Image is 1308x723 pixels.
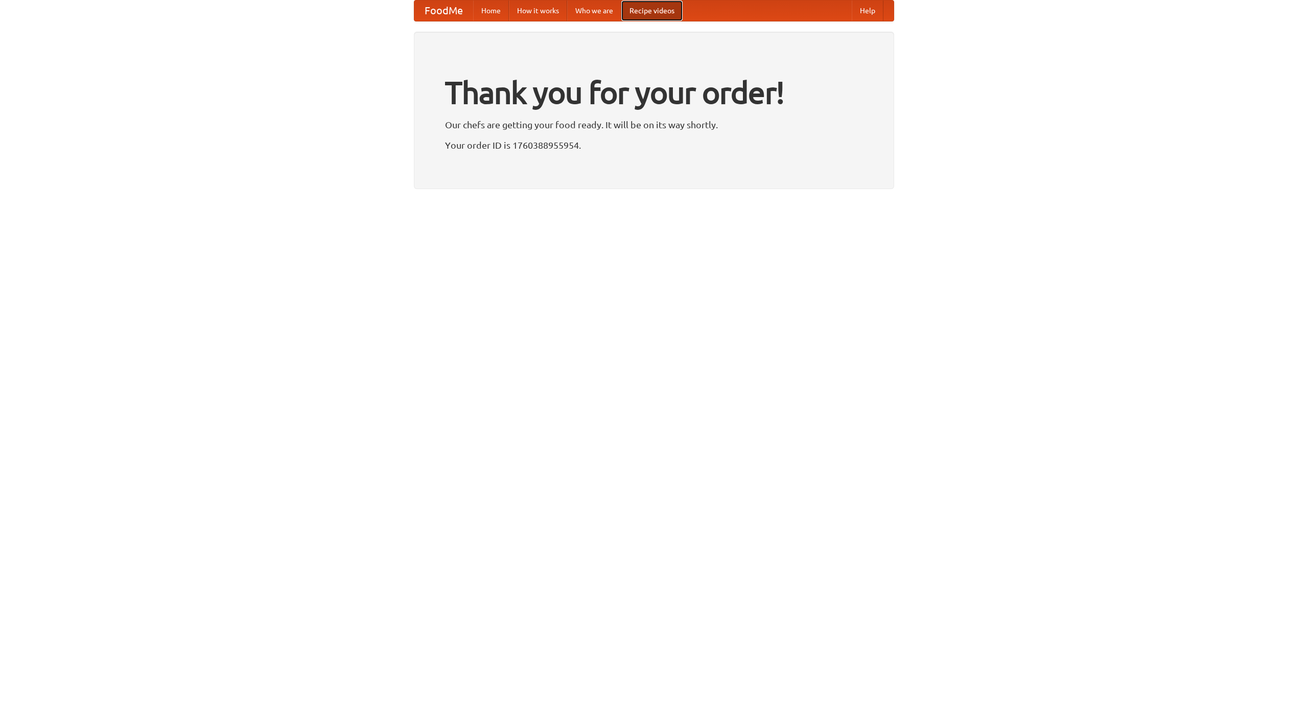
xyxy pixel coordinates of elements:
a: Help [852,1,883,21]
p: Your order ID is 1760388955954. [445,137,863,153]
a: Recipe videos [621,1,683,21]
a: Home [473,1,509,21]
a: FoodMe [414,1,473,21]
p: Our chefs are getting your food ready. It will be on its way shortly. [445,117,863,132]
a: Who we are [567,1,621,21]
a: How it works [509,1,567,21]
h1: Thank you for your order! [445,68,863,117]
